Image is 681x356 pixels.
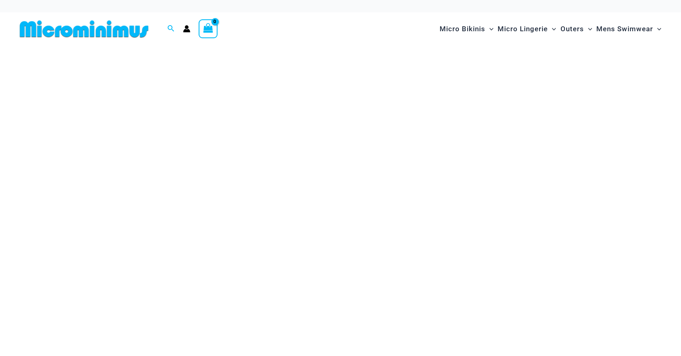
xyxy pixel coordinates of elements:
span: Menu Toggle [485,18,493,39]
a: View Shopping Cart, empty [199,19,218,38]
span: Micro Bikinis [440,18,485,39]
span: Mens Swimwear [596,18,653,39]
img: MM SHOP LOGO FLAT [16,20,152,38]
a: Account icon link [183,25,190,32]
span: Outers [561,18,584,39]
span: Menu Toggle [584,18,592,39]
a: OutersMenu ToggleMenu Toggle [558,16,594,42]
nav: Site Navigation [436,15,665,43]
span: Menu Toggle [548,18,556,39]
span: Micro Lingerie [498,18,548,39]
a: Micro BikinisMenu ToggleMenu Toggle [438,16,496,42]
span: Menu Toggle [653,18,661,39]
a: Mens SwimwearMenu ToggleMenu Toggle [594,16,663,42]
a: Search icon link [167,24,175,34]
a: Micro LingerieMenu ToggleMenu Toggle [496,16,558,42]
